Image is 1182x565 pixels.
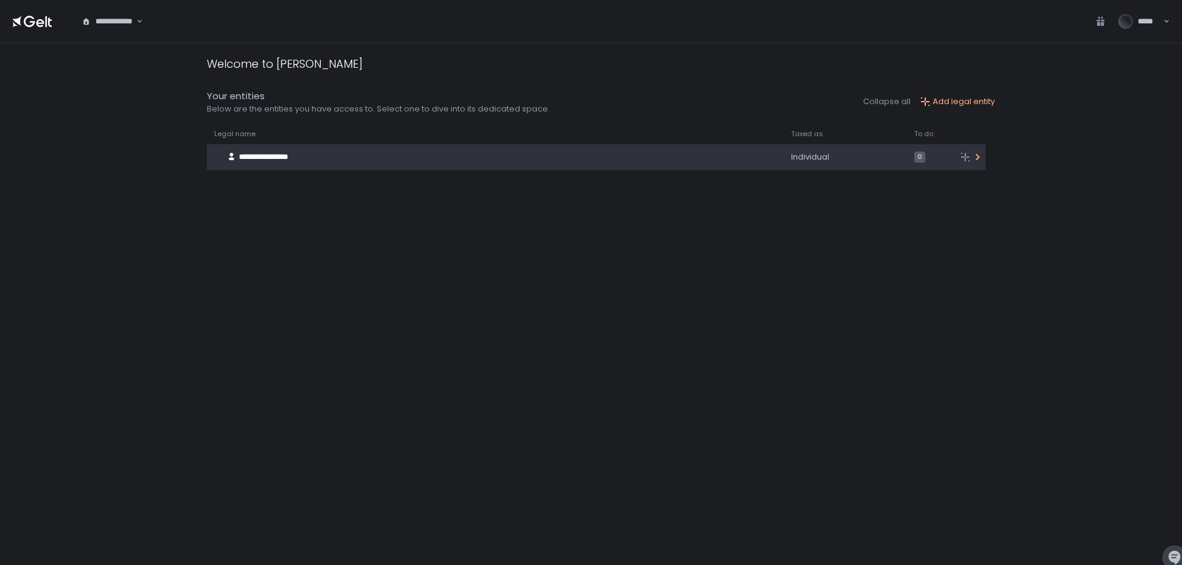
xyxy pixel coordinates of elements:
[914,129,933,139] span: To do
[791,129,823,139] span: Taxed as
[74,9,143,35] div: Search for option
[791,152,899,163] div: Individual
[914,152,925,163] span: 0
[207,55,363,72] div: Welcome to [PERSON_NAME]
[214,129,255,139] span: Legal name
[863,96,911,107] button: Collapse all
[207,89,550,104] div: Your entities
[207,104,550,115] div: Below are the entities you have access to. Select one to dive into its dedicated space.
[920,96,995,107] button: Add legal entity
